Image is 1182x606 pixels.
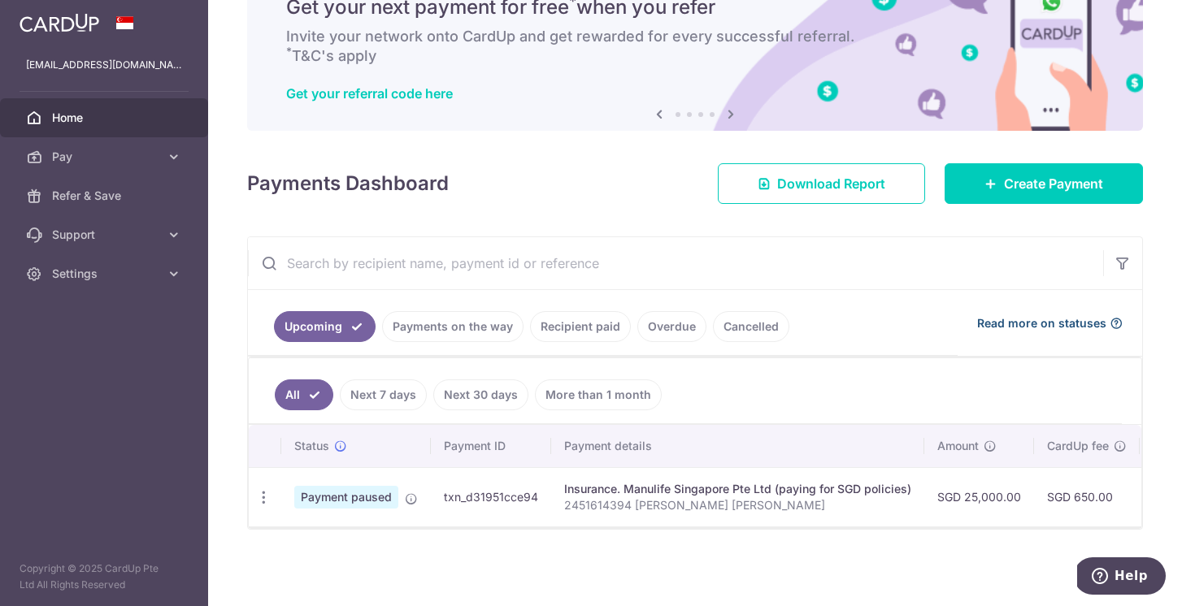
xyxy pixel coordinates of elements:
a: Next 30 days [433,379,528,410]
span: Refer & Save [52,188,159,204]
th: Payment ID [431,425,551,467]
a: Get your referral code here [286,85,453,102]
span: Download Report [777,174,885,193]
td: txn_d31951cce94 [431,467,551,526]
a: Read more on statuses [977,315,1123,331]
span: CardUp fee [1047,438,1109,454]
a: Download Report [718,163,925,204]
img: CardUp [20,13,99,32]
td: SGD 650.00 [1034,467,1140,526]
div: Insurance. Manulife Singapore Pte Ltd (paying for SGD policies) [564,481,911,497]
a: Overdue [637,311,706,342]
span: Read more on statuses [977,315,1106,331]
span: Settings [52,266,159,282]
p: [EMAIL_ADDRESS][DOMAIN_NAME] [26,57,182,73]
span: Create Payment [1004,174,1103,193]
a: Create Payment [945,163,1143,204]
a: More than 1 month [535,379,662,410]
th: Payment details [551,425,924,467]
span: Support [52,227,159,243]
a: Payments on the way [382,311,524,342]
span: Status [294,438,329,454]
span: Payment paused [294,486,398,509]
a: All [275,379,333,410]
h6: Invite your network onto CardUp and get rewarded for every successful referral. T&C's apply [286,27,1104,66]
a: Upcoming [274,311,376,342]
iframe: Opens a widget where you can find more information [1077,557,1166,598]
h4: Payments Dashboard [247,169,449,198]
a: Cancelled [713,311,789,342]
span: Pay [52,149,159,165]
a: Recipient paid [530,311,631,342]
span: Home [52,110,159,126]
td: SGD 25,000.00 [924,467,1034,526]
input: Search by recipient name, payment id or reference [248,237,1103,289]
p: 2451614394 [PERSON_NAME] [PERSON_NAME] [564,497,911,513]
span: Amount [937,438,979,454]
a: Next 7 days [340,379,427,410]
